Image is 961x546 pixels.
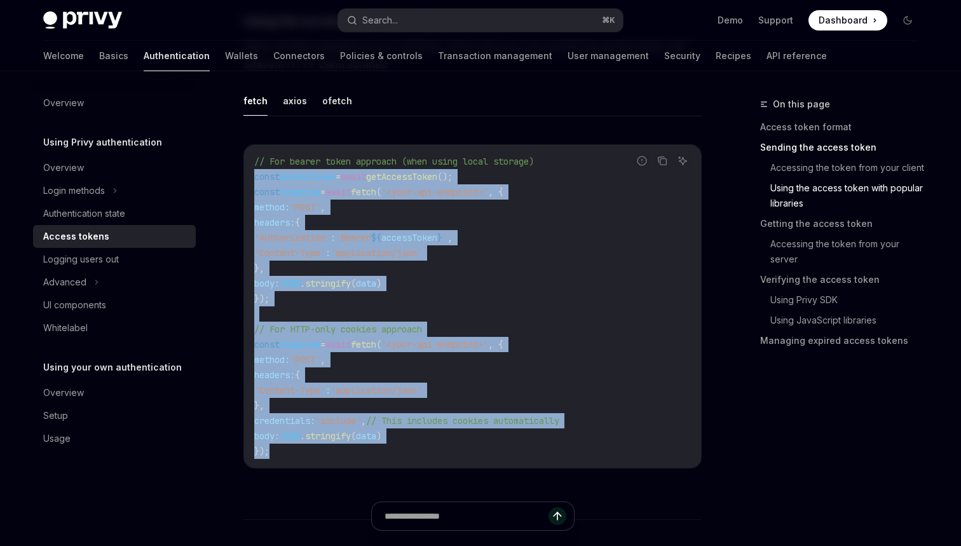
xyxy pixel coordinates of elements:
[43,95,84,111] div: Overview
[760,310,928,331] a: Using JavaScript libraries
[325,385,331,396] span: :
[254,400,264,411] span: },
[381,186,488,198] span: '<your-api-endpoint>'
[254,430,280,442] span: body:
[760,234,928,270] a: Accessing the token from your server
[254,446,269,457] span: });
[254,278,280,289] span: body:
[320,186,325,198] span: =
[254,354,290,365] span: method:
[290,201,320,213] span: 'POST'
[254,415,315,427] span: credentials:
[361,415,366,427] span: ,
[254,201,290,213] span: method:
[385,502,549,530] input: Ask a question...
[760,158,928,178] a: Accessing the token from your client
[376,186,381,198] span: (
[331,247,422,259] span: 'application/json'
[33,317,196,339] a: Whitelabel
[280,430,300,442] span: JSON
[43,431,71,446] div: Usage
[760,270,928,290] a: Verifying the access token
[315,415,361,427] span: 'include'
[33,404,196,427] a: Setup
[305,430,351,442] span: stringify
[295,217,300,228] span: {
[447,232,453,243] span: ,
[280,171,336,182] span: accessToken
[254,324,422,335] span: // For HTTP-only cookies approach
[320,339,325,350] span: =
[602,15,615,25] span: ⌘ K
[43,206,125,221] div: Authentication state
[43,135,162,150] h5: Using Privy authentication
[254,217,295,228] span: headers:
[33,225,196,248] a: Access tokens
[351,186,376,198] span: fetch
[283,86,307,116] button: axios
[320,201,325,213] span: ,
[362,13,398,28] div: Search...
[43,320,88,336] div: Whitelabel
[634,153,650,169] button: Report incorrect code
[254,293,269,304] span: });
[254,385,325,396] span: 'Content-Type'
[376,430,381,442] span: )
[43,160,84,175] div: Overview
[325,186,351,198] span: await
[254,171,280,182] span: const
[280,278,300,289] span: JSON
[254,186,280,198] span: const
[381,232,437,243] span: accessToken
[43,183,105,198] div: Login methods
[43,360,182,375] h5: Using your own authentication
[488,186,503,198] span: , {
[381,339,488,350] span: '<your-api-endpoint>'
[280,339,320,350] span: response
[341,171,366,182] span: await
[300,430,305,442] span: .
[33,271,196,294] button: Advanced
[295,369,300,381] span: {
[290,354,320,365] span: 'POST'
[33,248,196,271] a: Logging users out
[351,339,376,350] span: fetch
[33,179,196,202] button: Login methods
[33,92,196,114] a: Overview
[336,171,341,182] span: =
[808,10,887,31] a: Dashboard
[767,41,827,71] a: API reference
[760,214,928,234] a: Getting the access token
[674,153,691,169] button: Ask AI
[43,275,86,290] div: Advanced
[325,247,331,259] span: :
[773,97,830,112] span: On this page
[254,369,295,381] span: headers:
[371,232,381,243] span: ${
[438,41,552,71] a: Transaction management
[340,41,423,71] a: Policies & controls
[322,86,352,116] button: ofetch
[338,9,623,32] button: Search...⌘K
[325,339,351,350] span: await
[351,430,356,442] span: (
[760,331,928,351] a: Managing expired access tokens
[43,297,106,313] div: UI components
[549,507,566,525] button: Send message
[273,41,325,71] a: Connectors
[366,415,559,427] span: // This includes cookies automatically
[33,202,196,225] a: Authentication state
[300,278,305,289] span: .
[819,14,868,27] span: Dashboard
[331,232,336,243] span: :
[568,41,649,71] a: User management
[376,278,381,289] span: )
[254,247,325,259] span: 'Content-Type'
[437,171,453,182] span: ();
[488,339,503,350] span: , {
[305,278,351,289] span: stringify
[654,153,671,169] button: Copy the contents from the code block
[254,263,264,274] span: },
[437,232,442,243] span: }
[43,229,109,244] div: Access tokens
